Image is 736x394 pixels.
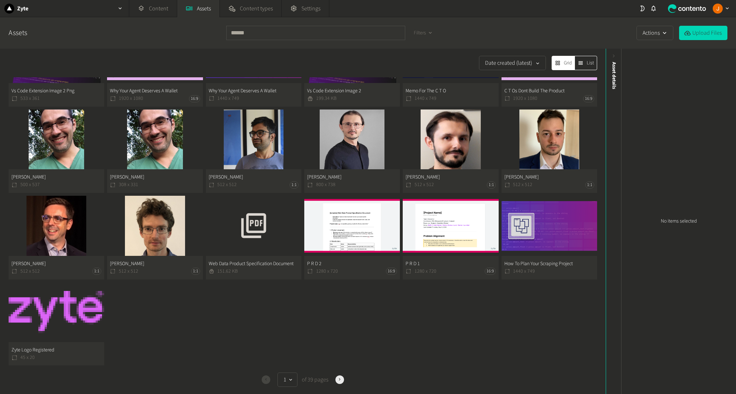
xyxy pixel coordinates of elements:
[587,59,594,67] span: List
[479,56,546,70] button: Date created (latest)
[621,49,736,394] div: No items selected
[4,4,14,14] img: Zyte
[301,4,320,13] span: Settings
[713,4,723,14] img: Josu Escalada
[636,26,673,40] button: Actions
[17,4,28,13] h2: Zyte
[277,373,297,387] button: 1
[240,4,273,13] span: Content types
[300,375,328,384] span: of 39 pages
[679,26,727,40] button: Upload Files
[610,62,618,89] span: Asset details
[564,59,572,67] span: Grid
[408,26,437,40] button: Filters
[9,28,27,38] a: Assets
